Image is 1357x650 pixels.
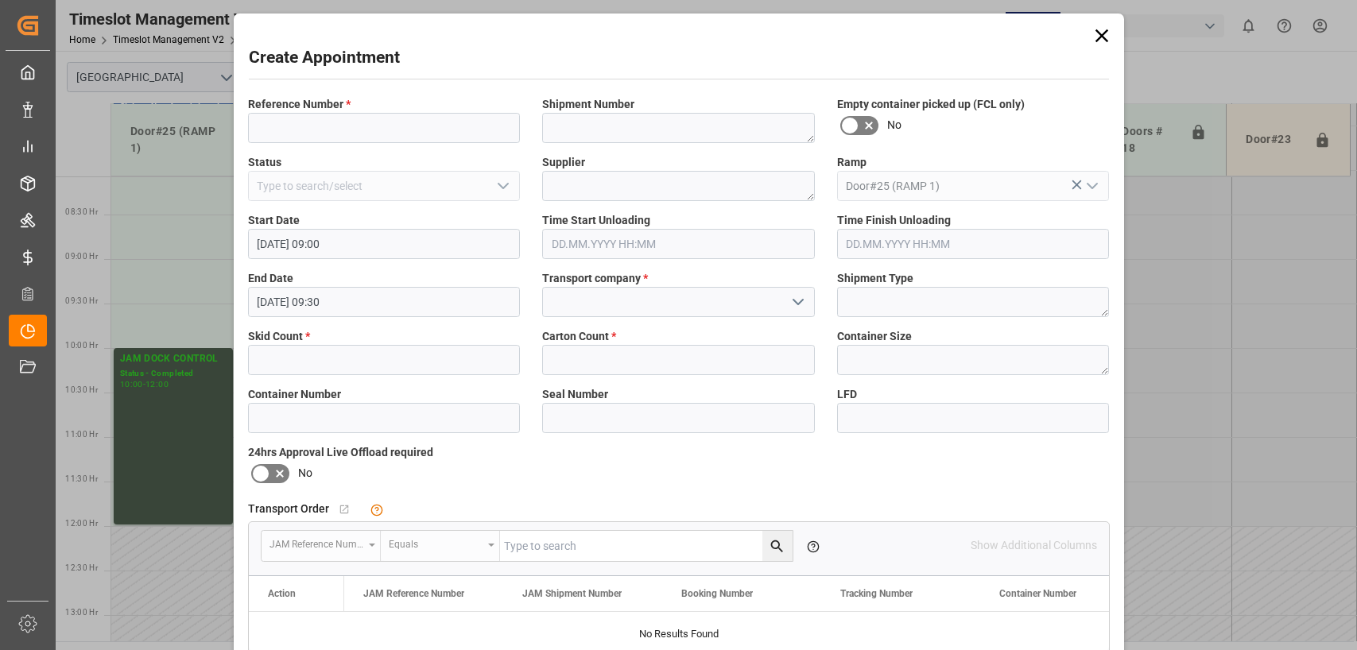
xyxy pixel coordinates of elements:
[268,588,296,599] div: Action
[837,171,1110,201] input: Type to search/select
[837,229,1110,259] input: DD.MM.YYYY HH:MM
[363,588,464,599] span: JAM Reference Number
[837,328,912,345] span: Container Size
[542,328,616,345] span: Carton Count
[262,531,381,561] button: open menu
[249,45,400,71] h2: Create Appointment
[542,270,648,287] span: Transport company
[248,96,351,113] span: Reference Number
[248,270,293,287] span: End Date
[490,174,514,199] button: open menu
[248,229,521,259] input: DD.MM.YYYY HH:MM
[248,287,521,317] input: DD.MM.YYYY HH:MM
[542,154,585,171] span: Supplier
[542,96,634,113] span: Shipment Number
[762,531,793,561] button: search button
[837,96,1025,113] span: Empty container picked up (FCL only)
[248,501,329,517] span: Transport Order
[248,444,433,461] span: 24hrs Approval Live Offload required
[837,212,951,229] span: Time Finish Unloading
[837,386,857,403] span: LFD
[389,533,483,551] div: Equals
[298,465,312,482] span: No
[542,229,815,259] input: DD.MM.YYYY HH:MM
[248,171,521,201] input: Type to search/select
[248,386,341,403] span: Container Number
[248,154,281,171] span: Status
[840,588,913,599] span: Tracking Number
[500,531,793,561] input: Type to search
[785,290,808,315] button: open menu
[837,270,913,287] span: Shipment Type
[522,588,622,599] span: JAM Shipment Number
[1080,174,1103,199] button: open menu
[887,117,901,133] span: No
[248,328,310,345] span: Skid Count
[999,588,1076,599] span: Container Number
[542,386,608,403] span: Seal Number
[837,154,867,171] span: Ramp
[681,588,753,599] span: Booking Number
[542,212,650,229] span: Time Start Unloading
[381,531,500,561] button: open menu
[248,212,300,229] span: Start Date
[269,533,363,551] div: JAM Reference Number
